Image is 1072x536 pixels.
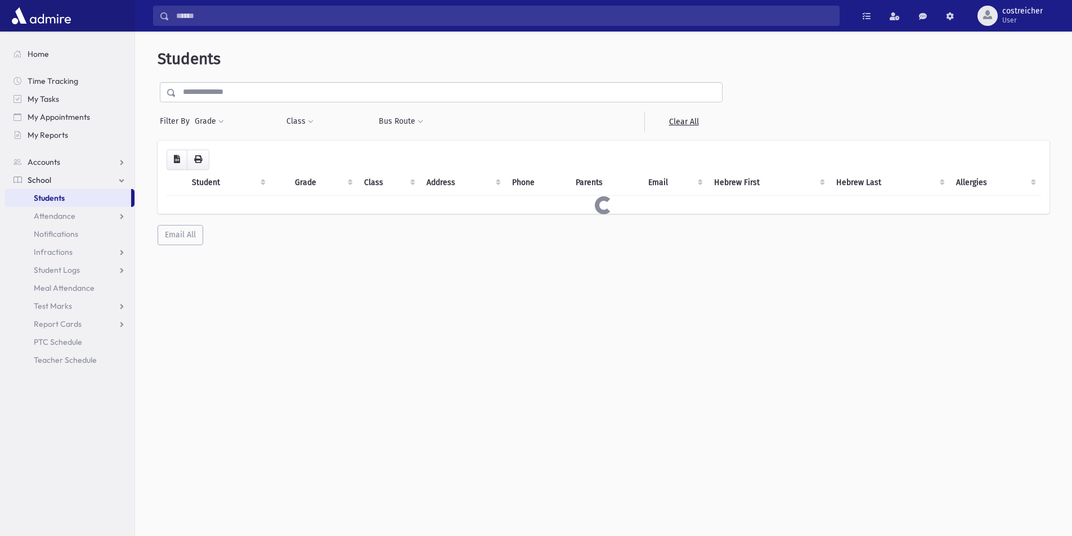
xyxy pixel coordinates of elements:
[34,283,95,293] span: Meal Attendance
[34,193,65,203] span: Students
[167,150,187,170] button: CSV
[28,157,60,167] span: Accounts
[829,170,950,196] th: Hebrew Last
[949,170,1040,196] th: Allergies
[357,170,420,196] th: Class
[1002,16,1043,25] span: User
[5,153,134,171] a: Accounts
[707,170,829,196] th: Hebrew First
[28,76,78,86] span: Time Tracking
[1002,7,1043,16] span: costreicher
[28,130,68,140] span: My Reports
[158,225,203,245] button: Email All
[286,111,314,132] button: Class
[34,247,73,257] span: Infractions
[34,211,75,221] span: Attendance
[28,49,49,59] span: Home
[28,112,90,122] span: My Appointments
[5,351,134,369] a: Teacher Schedule
[5,108,134,126] a: My Appointments
[34,337,82,347] span: PTC Schedule
[5,279,134,297] a: Meal Attendance
[9,4,74,27] img: AdmirePro
[5,171,134,189] a: School
[34,301,72,311] span: Test Marks
[644,111,723,132] a: Clear All
[187,150,209,170] button: Print
[642,170,707,196] th: Email
[160,115,194,127] span: Filter By
[5,315,134,333] a: Report Cards
[569,170,642,196] th: Parents
[34,265,80,275] span: Student Logs
[5,189,131,207] a: Students
[5,72,134,90] a: Time Tracking
[420,170,505,196] th: Address
[5,261,134,279] a: Student Logs
[5,243,134,261] a: Infractions
[5,333,134,351] a: PTC Schedule
[5,225,134,243] a: Notifications
[5,126,134,144] a: My Reports
[505,170,569,196] th: Phone
[5,297,134,315] a: Test Marks
[28,94,59,104] span: My Tasks
[194,111,225,132] button: Grade
[34,355,97,365] span: Teacher Schedule
[5,90,134,108] a: My Tasks
[169,6,839,26] input: Search
[34,229,78,239] span: Notifications
[185,170,270,196] th: Student
[5,207,134,225] a: Attendance
[288,170,357,196] th: Grade
[34,319,82,329] span: Report Cards
[28,175,51,185] span: School
[5,45,134,63] a: Home
[158,49,221,68] span: Students
[378,111,424,132] button: Bus Route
